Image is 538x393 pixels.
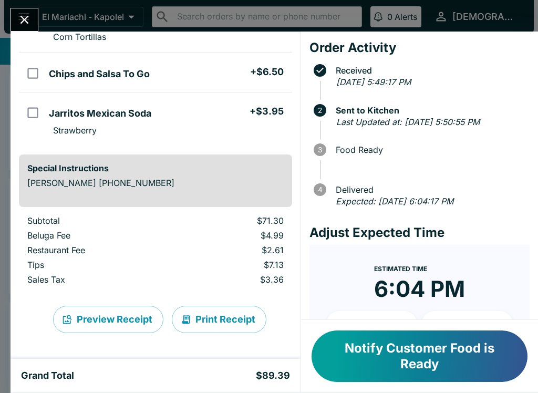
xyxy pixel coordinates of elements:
[27,178,284,188] p: [PERSON_NAME] [PHONE_NUMBER]
[27,260,167,270] p: Tips
[330,106,530,115] span: Sent to Kitchen
[53,125,97,136] p: Strawberry
[27,230,167,241] p: Beluga Fee
[19,215,292,289] table: orders table
[309,225,530,241] h4: Adjust Expected Time
[183,230,283,241] p: $4.99
[49,107,151,120] h5: Jarritos Mexican Soda
[27,245,167,255] p: Restaurant Fee
[183,260,283,270] p: $7.13
[256,369,290,382] h5: $89.39
[336,196,453,206] em: Expected: [DATE] 6:04:17 PM
[336,117,480,127] em: Last Updated at: [DATE] 5:50:55 PM
[421,311,513,337] button: + 20
[330,185,530,194] span: Delivered
[11,8,38,31] button: Close
[172,306,266,333] button: Print Receipt
[183,215,283,226] p: $71.30
[27,215,167,226] p: Subtotal
[49,68,150,80] h5: Chips and Salsa To Go
[374,275,465,303] time: 6:04 PM
[330,145,530,154] span: Food Ready
[318,106,322,115] text: 2
[312,330,527,382] button: Notify Customer Food is Ready
[53,306,163,333] button: Preview Receipt
[250,66,284,78] h5: + $6.50
[183,245,283,255] p: $2.61
[250,105,284,118] h5: + $3.95
[309,40,530,56] h4: Order Activity
[27,274,167,285] p: Sales Tax
[326,311,418,337] button: + 10
[318,146,322,154] text: 3
[53,32,106,42] p: Corn Tortillas
[336,77,411,87] em: [DATE] 5:49:17 PM
[317,185,322,194] text: 4
[183,274,283,285] p: $3.36
[27,163,284,173] h6: Special Instructions
[330,66,530,75] span: Received
[21,369,74,382] h5: Grand Total
[374,265,427,273] span: Estimated Time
